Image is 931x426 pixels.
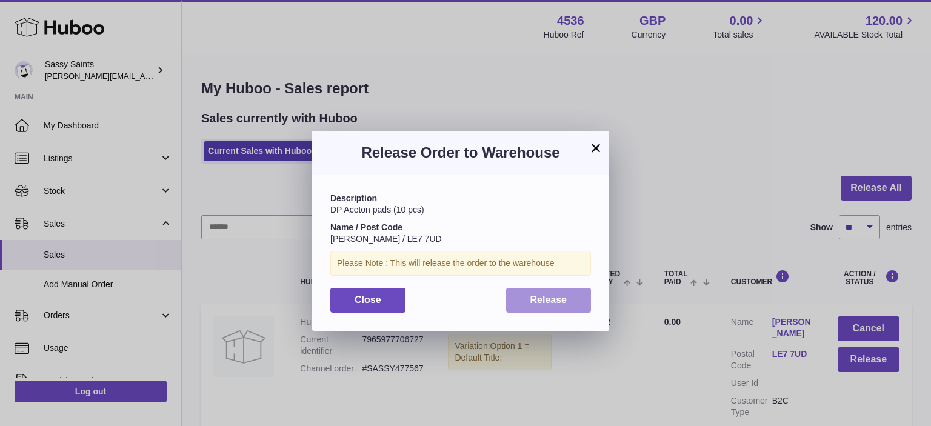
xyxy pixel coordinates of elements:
[506,288,592,313] button: Release
[330,205,424,215] span: DP Aceton pads (10 pcs)
[355,295,381,305] span: Close
[530,295,567,305] span: Release
[330,234,442,244] span: [PERSON_NAME] / LE7 7UD
[330,288,405,313] button: Close
[330,143,591,162] h3: Release Order to Warehouse
[589,141,603,155] button: ×
[330,193,377,203] strong: Description
[330,222,402,232] strong: Name / Post Code
[330,251,591,276] div: Please Note : This will release the order to the warehouse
